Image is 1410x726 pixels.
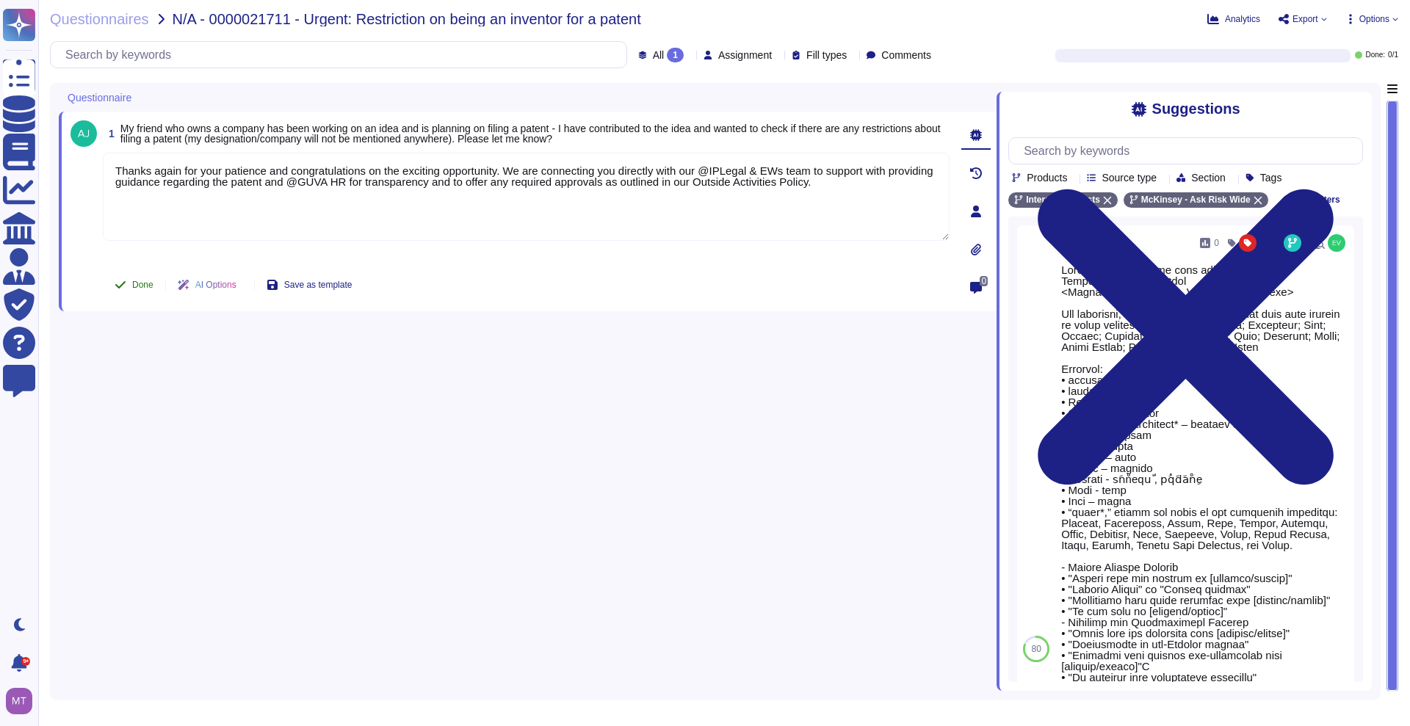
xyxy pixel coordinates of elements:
span: AI Options [195,280,236,289]
span: 0 / 1 [1388,51,1398,59]
span: Export [1292,15,1318,23]
span: Options [1359,15,1389,23]
span: Fill types [806,50,847,60]
img: user [1328,234,1345,252]
span: Questionnaires [50,12,149,26]
span: 0 [980,276,988,286]
button: Analytics [1207,13,1260,25]
div: 1 [667,48,684,62]
img: user [6,688,32,714]
span: Comments [881,50,931,60]
span: Done [132,280,153,289]
span: Assignment [718,50,772,60]
button: user [3,685,43,717]
span: Questionnaire [68,92,131,103]
span: N/A - 0000021711 - Urgent: Restriction on being an inventor for a patent [173,12,641,26]
span: Done: [1365,51,1385,59]
span: Analytics [1225,15,1260,23]
span: 1 [103,128,115,139]
span: Save as template [284,280,352,289]
span: My friend who owns a company has been working on an idea and is planning on filing a patent - I h... [120,123,941,145]
div: 9+ [21,657,30,666]
span: All [653,50,665,60]
input: Search by keywords [1016,138,1362,164]
input: Search by keywords [58,42,626,68]
img: user [70,120,97,147]
button: Save as template [255,270,364,300]
button: Done [103,270,165,300]
textarea: Thanks again for your patience and congratulations on the exciting opportunity. We are connecting... [103,153,950,241]
span: 80 [1031,645,1041,653]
